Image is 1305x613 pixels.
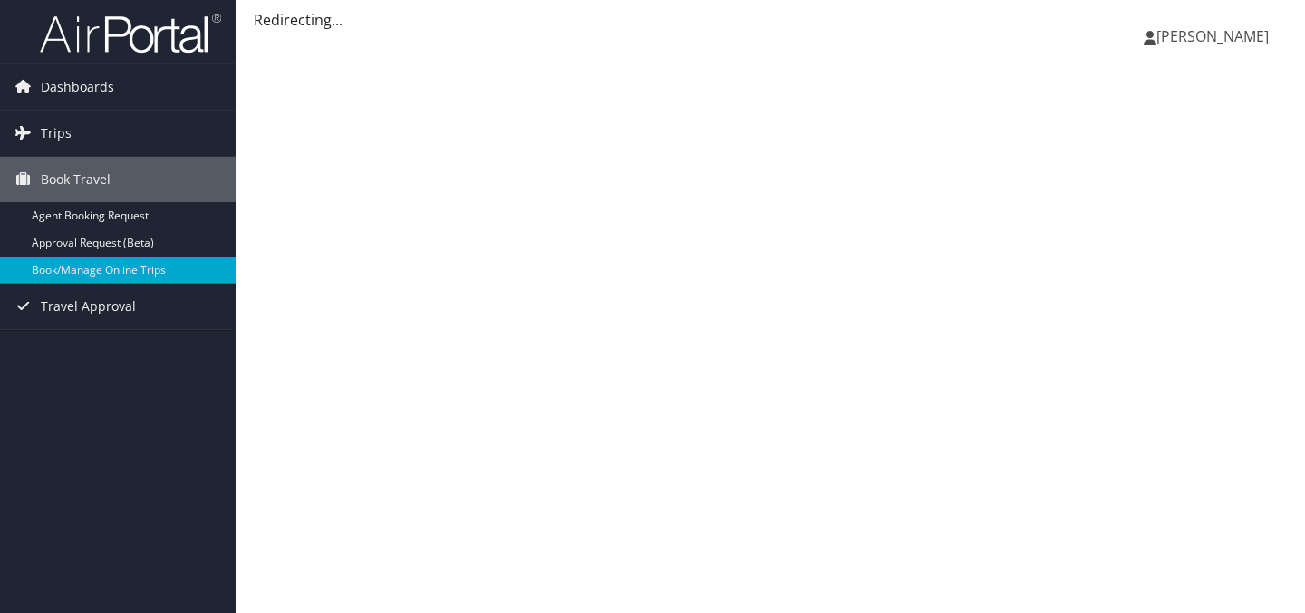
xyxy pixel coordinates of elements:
[40,12,221,54] img: airportal-logo.png
[41,157,111,202] span: Book Travel
[1144,9,1287,63] a: [PERSON_NAME]
[41,111,72,156] span: Trips
[41,64,114,110] span: Dashboards
[1156,26,1269,46] span: [PERSON_NAME]
[254,9,1287,31] div: Redirecting...
[41,284,136,329] span: Travel Approval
